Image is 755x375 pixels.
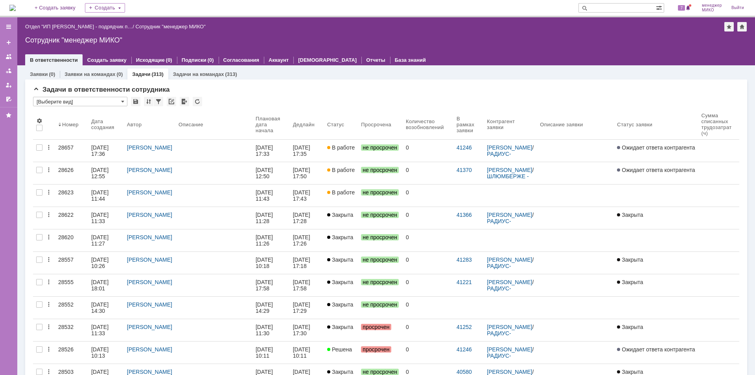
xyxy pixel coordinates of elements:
[327,189,355,196] span: В работе
[406,189,450,196] div: 0
[2,36,15,49] a: Создать заявку
[487,324,534,336] div: /
[293,257,312,269] div: [DATE] 17:18
[290,297,324,319] a: [DATE] 17:29
[403,162,453,184] a: 0
[403,274,453,296] a: 0
[256,279,274,292] div: [DATE] 17:58
[403,109,453,140] th: Количество возобновлений
[487,173,530,198] a: ШЛЮМБЕРЖЕ - Компания "Шлюмберже Лоджелко, Инк"
[91,212,110,224] div: [DATE] 11:33
[127,301,172,308] a: [PERSON_NAME]
[87,57,127,63] a: Создать заявку
[58,324,85,330] div: 28532
[737,22,747,31] div: Сделать домашней страницей
[406,324,450,330] div: 0
[46,324,52,330] div: Действия
[614,162,698,184] a: Ожидает ответа контрагента
[324,252,358,274] a: Закрыта
[167,97,176,106] div: Скопировать ссылку на список
[324,319,358,341] a: Закрыта
[25,24,133,30] a: Отдел "ИП [PERSON_NAME] - подрядчик п…
[293,324,312,336] div: [DATE] 17:30
[702,113,732,136] div: Сумма списанных трудозатрат (ч)
[58,167,85,173] div: 28626
[403,319,453,341] a: 0
[358,319,403,341] a: просрочен
[457,116,474,133] div: В рамках заявки
[88,252,124,274] a: [DATE] 10:26
[293,167,312,179] div: [DATE] 17:50
[55,229,88,251] a: 28620
[290,162,324,184] a: [DATE] 17:50
[256,346,274,359] div: [DATE] 10:11
[403,252,453,274] a: 0
[487,279,534,292] div: /
[33,86,170,93] span: Задачи в ответственности сотрудника
[327,324,353,330] span: Закрыта
[361,301,399,308] span: не просрочен
[324,185,358,207] a: В работе
[91,234,110,247] div: [DATE] 11:27
[127,234,172,240] a: [PERSON_NAME]
[256,324,274,336] div: [DATE] 11:30
[487,118,527,130] div: Контрагент заявки
[127,346,172,353] a: [PERSON_NAME]
[252,342,290,364] a: [DATE] 10:11
[617,346,695,353] span: Ожидает ответа контрагента
[361,279,399,285] span: не просрочен
[358,297,403,319] a: не просрочен
[457,324,472,330] a: 41252
[290,229,324,251] a: [DATE] 17:26
[88,342,124,364] a: [DATE] 10:13
[617,369,643,375] span: Закрыта
[116,71,123,77] div: (0)
[457,369,472,375] a: 40580
[293,144,312,157] div: [DATE] 17:35
[487,144,532,151] a: [PERSON_NAME]
[88,109,124,140] th: Дата создания
[58,279,85,285] div: 28555
[252,319,290,341] a: [DATE] 11:30
[154,97,163,106] div: Фильтрация...
[58,234,85,240] div: 28620
[252,185,290,207] a: [DATE] 11:43
[487,330,532,355] a: РАДИУС-СЕРВИС - ООО «Фирма «Радиус-Сервис»
[487,257,534,269] div: /
[88,274,124,296] a: [DATE] 18:01
[361,324,391,330] span: просрочен
[361,167,399,173] span: не просрочен
[327,279,353,285] span: Закрыта
[252,109,290,140] th: Плановая дата начала
[324,297,358,319] a: Закрыта
[327,167,355,173] span: В работе
[403,229,453,251] a: 0
[293,212,312,224] div: [DATE] 17:28
[487,144,534,157] div: /
[55,274,88,296] a: 28555
[46,257,52,263] div: Действия
[324,207,358,229] a: Закрыта
[487,263,532,288] a: РАДИУС-СЕРВИС - ООО «Фирма «Радиус-Сервис»
[358,185,403,207] a: не просрочен
[358,140,403,162] a: не просрочен
[173,71,224,77] a: Задачи на командах
[487,257,532,263] a: [PERSON_NAME]
[324,109,358,140] th: Статус
[252,229,290,251] a: [DATE] 11:26
[256,144,274,157] div: [DATE] 17:33
[358,252,403,274] a: не просрочен
[403,185,453,207] a: 0
[46,144,52,151] div: Действия
[327,234,353,240] span: Закрыта
[403,140,453,162] a: 0
[256,301,274,314] div: [DATE] 14:29
[58,144,85,151] div: 28657
[252,297,290,319] a: [DATE] 14:29
[91,301,110,314] div: [DATE] 14:30
[290,109,324,140] th: Дедлайн
[327,346,352,353] span: Решена
[614,342,698,364] a: Ожидает ответа контрагента
[182,57,206,63] a: Подписки
[358,162,403,184] a: не просрочен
